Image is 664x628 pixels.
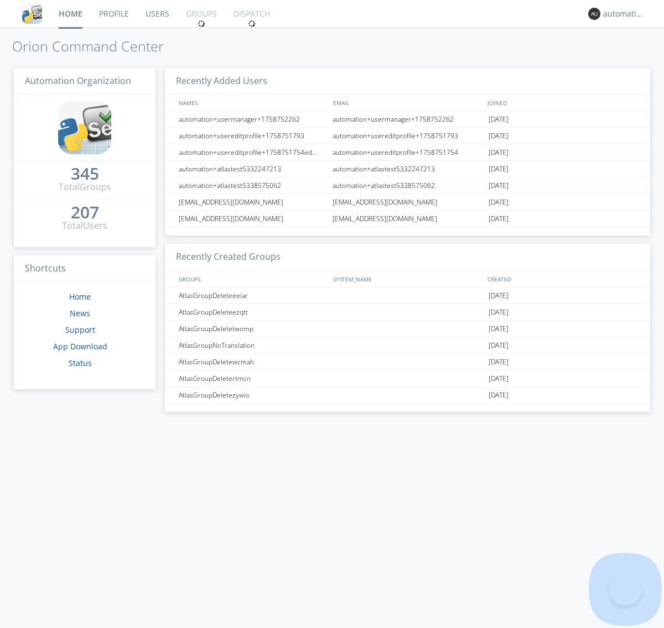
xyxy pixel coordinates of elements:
div: [EMAIL_ADDRESS][DOMAIN_NAME] [176,211,329,227]
span: [DATE] [489,354,509,370]
a: App Download [53,341,107,352]
div: [EMAIL_ADDRESS][DOMAIN_NAME] [176,194,329,210]
a: Support [65,325,95,335]
div: AtlasGroupDeletetwomp [176,321,329,337]
a: Status [69,358,92,368]
iframe: Toggle Customer Support [609,573,642,606]
h3: Recently Created Groups [165,244,650,271]
div: automation+usermanager+1758752262 [176,111,329,127]
div: automation+usermanager+1758752262 [330,111,486,127]
div: automation+usereditprofile+1758751793 [330,128,486,144]
div: automation+atlastest5338575062 [330,177,486,193]
img: cddb5a64eb264b2086981ab96f4c1ba7 [22,4,42,24]
a: AtlasGroupNoTranslation[DATE] [165,337,650,354]
div: automation+usereditprofile+1758751754 [330,144,486,160]
div: AtlasGroupDeletezywio [176,387,329,403]
div: automation+usereditprofile+1758751793 [176,128,329,144]
a: AtlasGroupDeletertmcn[DATE] [165,370,650,387]
div: EMAIL [330,95,485,111]
div: Total Users [62,219,107,232]
div: [EMAIL_ADDRESS][DOMAIN_NAME] [330,194,486,210]
div: automation+atlastest5332247213 [176,161,329,177]
h3: Shortcuts [14,255,155,282]
div: CREATED [485,271,640,287]
span: [DATE] [489,177,509,194]
a: automation+usermanager+1758752262automation+usermanager+1758752262[DATE] [165,111,650,128]
a: [EMAIL_ADDRESS][DOMAIN_NAME][EMAIL_ADDRESS][DOMAIN_NAME][DATE] [165,211,650,227]
div: GROUPS [176,271,328,287]
div: 345 [71,168,99,179]
a: 345 [71,168,99,181]
a: automation+atlastest5332247213automation+atlastest5332247213[DATE] [165,161,650,177]
div: AtlasGroupDeleteezqtt [176,304,329,320]
a: Home [69,291,91,302]
div: AtlasGroupDeleteeeiar [176,287,329,303]
span: [DATE] [489,211,509,227]
a: automation+atlastest5338575062automation+atlastest5338575062[DATE] [165,177,650,194]
span: [DATE] [489,304,509,321]
span: [DATE] [489,370,509,387]
div: automation+atlas0020 [603,8,645,19]
img: spin.svg [198,20,205,28]
span: [DATE] [489,287,509,304]
img: cddb5a64eb264b2086981ab96f4c1ba7 [58,101,111,154]
span: [DATE] [489,194,509,211]
span: [DATE] [489,337,509,354]
div: [EMAIL_ADDRESS][DOMAIN_NAME] [330,211,486,227]
div: automation+atlastest5338575062 [176,177,329,193]
div: AtlasGroupDeletewcmah [176,354,329,370]
div: automation+atlastest5332247213 [330,161,486,177]
span: [DATE] [489,128,509,144]
div: Total Groups [59,181,111,193]
div: NAMES [176,95,328,111]
span: Automation Organization [25,75,131,87]
span: [DATE] [489,111,509,128]
a: [EMAIL_ADDRESS][DOMAIN_NAME][EMAIL_ADDRESS][DOMAIN_NAME][DATE] [165,194,650,211]
h3: Recently Added Users [165,68,650,95]
a: News [70,308,90,318]
div: AtlasGroupDeletertmcn [176,370,329,386]
a: 207 [71,207,99,219]
a: AtlasGroupDeleteezqtt[DATE] [165,304,650,321]
div: SYSTEM_NAME [330,271,485,287]
a: AtlasGroupDeletezywio[DATE] [165,387,650,404]
span: [DATE] [489,321,509,337]
div: JOINED [485,95,640,111]
img: 373638.png [588,8,600,20]
a: AtlasGroupDeletewcmah[DATE] [165,354,650,370]
a: automation+usereditprofile+1758751793automation+usereditprofile+1758751793[DATE] [165,128,650,144]
div: AtlasGroupNoTranslation [176,337,329,353]
img: spin.svg [248,20,256,28]
a: AtlasGroupDeleteeeiar[DATE] [165,287,650,304]
div: 207 [71,207,99,218]
div: automation+usereditprofile+1758751754editedautomation+usereditprofile+1758751754 [176,144,329,160]
a: automation+usereditprofile+1758751754editedautomation+usereditprofile+1758751754automation+usered... [165,144,650,161]
span: [DATE] [489,144,509,161]
span: [DATE] [489,161,509,177]
a: AtlasGroupDeletetwomp[DATE] [165,321,650,337]
span: [DATE] [489,387,509,404]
